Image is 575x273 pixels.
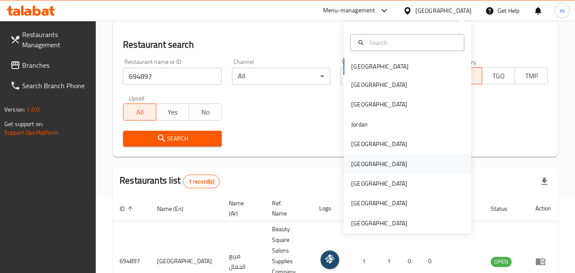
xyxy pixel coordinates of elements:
[351,218,407,228] div: [GEOGRAPHIC_DATA]
[156,103,189,121] button: Yes
[127,106,153,118] span: All
[160,106,186,118] span: Yes
[491,204,518,214] span: Status
[518,70,544,82] span: TMP
[366,38,459,47] input: Search
[351,139,407,149] div: [GEOGRAPHIC_DATA]
[535,256,551,267] div: Menu
[351,159,407,169] div: [GEOGRAPHIC_DATA]
[455,59,477,65] label: Delivery
[183,175,220,188] div: Total records count
[351,198,407,208] div: [GEOGRAPHIC_DATA]
[189,103,222,121] button: No
[192,106,218,118] span: No
[312,195,351,221] th: Logo
[22,29,89,50] span: Restaurants Management
[491,257,512,267] span: OPEN
[22,60,89,70] span: Branches
[351,120,368,129] div: Jordan
[415,6,472,15] div: [GEOGRAPHIC_DATA]
[351,179,407,188] div: [GEOGRAPHIC_DATA]
[129,95,145,101] label: Upsell
[4,104,25,115] span: Version:
[130,133,215,144] span: Search
[4,127,58,138] a: Support.OpsPlatform
[183,178,220,186] span: 1 record(s)
[491,257,512,267] div: OPEN
[3,55,96,75] a: Branches
[560,6,565,15] span: m
[232,68,330,85] div: All
[3,75,96,96] a: Search Branch Phone
[4,118,43,129] span: Get support on:
[351,100,407,109] div: [GEOGRAPHIC_DATA]
[229,198,255,218] span: Name (Ar)
[319,249,340,270] img: Beauty Square
[529,195,558,221] th: Action
[534,171,555,192] div: Export file
[123,38,548,51] h2: Restaurant search
[272,198,302,218] span: Ref. Name
[22,80,89,91] span: Search Branch Phone
[123,103,156,121] button: All
[323,6,375,16] div: Menu-management
[157,204,195,214] span: Name (En)
[123,131,221,147] button: Search
[482,67,515,84] button: TGO
[486,70,512,82] span: TGO
[340,68,439,85] div: All
[120,174,220,188] h2: Restaurants list
[515,67,548,84] button: TMP
[3,24,96,55] a: Restaurants Management
[351,80,407,89] div: [GEOGRAPHIC_DATA]
[120,204,136,214] span: ID
[26,104,40,115] span: 1.0.0
[123,68,221,85] input: Search for restaurant name or ID..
